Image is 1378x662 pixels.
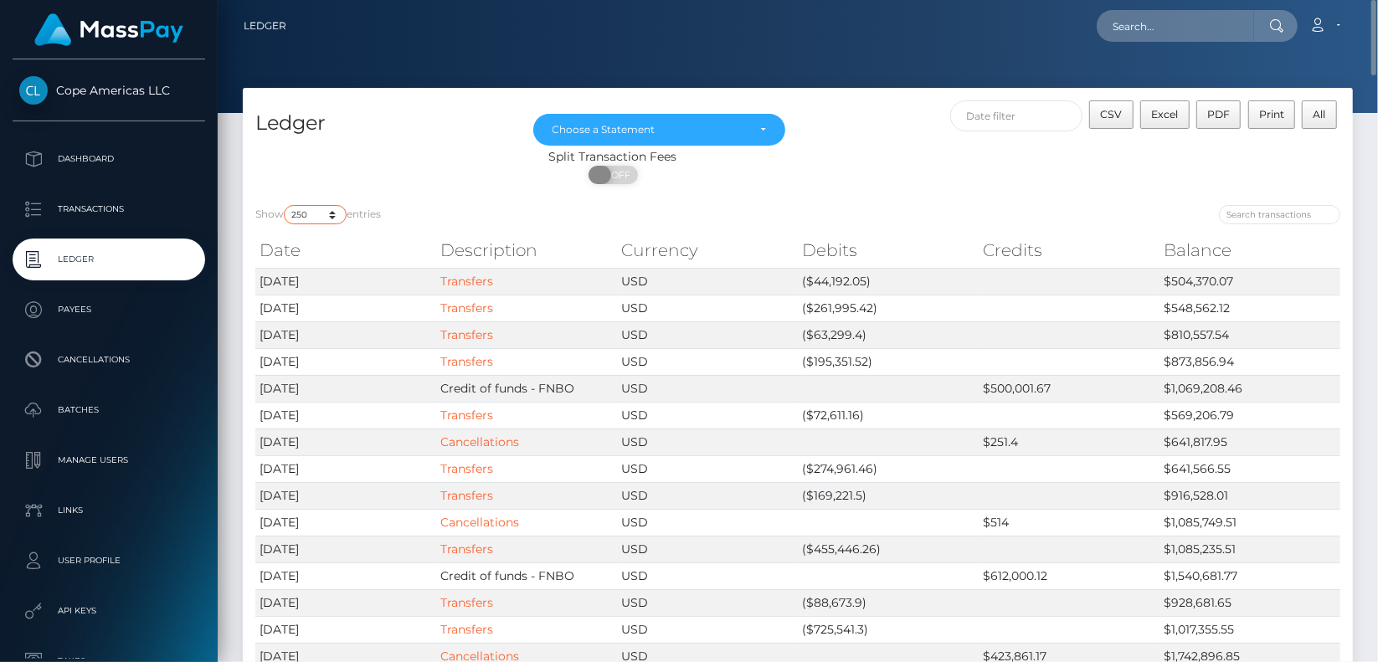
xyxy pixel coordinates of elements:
td: ($88,673.9) [798,589,979,616]
a: Transfers [440,461,493,476]
td: ($455,446.26) [798,536,979,562]
td: $569,206.79 [1159,402,1340,429]
td: [DATE] [255,295,436,321]
td: USD [617,268,798,295]
td: $641,566.55 [1159,455,1340,482]
td: $916,528.01 [1159,482,1340,509]
td: [DATE] [255,536,436,562]
button: Excel [1140,100,1190,129]
select: Showentries [284,205,347,224]
a: Dashboard [13,138,205,180]
a: Cancellations [440,515,519,530]
a: Ledger [13,239,205,280]
th: Description [436,233,617,267]
label: Show entries [255,205,381,224]
a: Batches [13,389,205,431]
a: Transfers [440,595,493,610]
td: $500,001.67 [979,375,1159,402]
td: ($261,995.42) [798,295,979,321]
a: Transfers [440,300,493,316]
td: $612,000.12 [979,562,1159,589]
span: Excel [1151,108,1178,121]
span: CSV [1101,108,1123,121]
a: User Profile [13,540,205,582]
td: ($63,299.4) [798,321,979,348]
span: OFF [598,166,640,184]
p: Ledger [19,247,198,272]
td: [DATE] [255,589,436,616]
h4: Ledger [255,109,508,138]
button: All [1302,100,1337,129]
p: Manage Users [19,448,198,473]
a: Ledger [244,8,286,44]
input: Search... [1097,10,1254,42]
a: Transfers [440,274,493,289]
td: $1,017,355.55 [1159,616,1340,643]
td: [DATE] [255,562,436,589]
a: Transfers [440,327,493,342]
a: Transfers [440,622,493,637]
p: API Keys [19,598,198,624]
td: ($274,961.46) [798,455,979,482]
td: [DATE] [255,321,436,348]
td: ($195,351.52) [798,348,979,375]
td: ($72,611.16) [798,402,979,429]
td: ($169,221.5) [798,482,979,509]
span: Cope Americas LLC [13,83,205,98]
td: [DATE] [255,455,436,482]
td: [DATE] [255,616,436,643]
img: MassPay Logo [34,13,183,46]
td: [DATE] [255,429,436,455]
a: API Keys [13,590,205,632]
td: [DATE] [255,348,436,375]
span: PDF [1207,108,1230,121]
p: Batches [19,398,198,423]
a: Transfers [440,488,493,503]
td: $810,557.54 [1159,321,1340,348]
td: [DATE] [255,509,436,536]
td: $1,085,235.51 [1159,536,1340,562]
p: Cancellations [19,347,198,372]
td: USD [617,562,798,589]
td: $504,370.07 [1159,268,1340,295]
p: Dashboard [19,146,198,172]
td: USD [617,321,798,348]
a: Cancellations [13,339,205,381]
a: Transfers [440,408,493,423]
td: [DATE] [255,482,436,509]
p: Payees [19,297,198,322]
button: Choose a Statement [533,114,786,146]
td: [DATE] [255,268,436,295]
td: ($44,192.05) [798,268,979,295]
td: $1,085,749.51 [1159,509,1340,536]
a: Transactions [13,188,205,230]
td: [DATE] [255,375,436,402]
p: User Profile [19,548,198,573]
td: $514 [979,509,1159,536]
td: $928,681.65 [1159,589,1340,616]
td: USD [617,509,798,536]
td: $641,817.95 [1159,429,1340,455]
td: USD [617,402,798,429]
th: Debits [798,233,979,267]
button: Print [1248,100,1296,129]
div: Choose a Statement [553,123,748,136]
td: $873,856.94 [1159,348,1340,375]
th: Date [255,233,436,267]
td: Credit of funds - FNBO [436,562,617,589]
td: Credit of funds - FNBO [436,375,617,402]
a: Manage Users [13,439,205,481]
td: USD [617,429,798,455]
span: All [1314,108,1326,121]
span: Print [1259,108,1284,121]
td: USD [617,589,798,616]
p: Transactions [19,197,198,222]
a: Transfers [440,541,493,557]
td: USD [617,455,798,482]
a: Transfers [440,354,493,369]
td: USD [617,375,798,402]
th: Balance [1159,233,1340,267]
img: Cope Americas LLC [19,76,48,105]
input: Search transactions [1219,205,1340,224]
th: Credits [979,233,1159,267]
